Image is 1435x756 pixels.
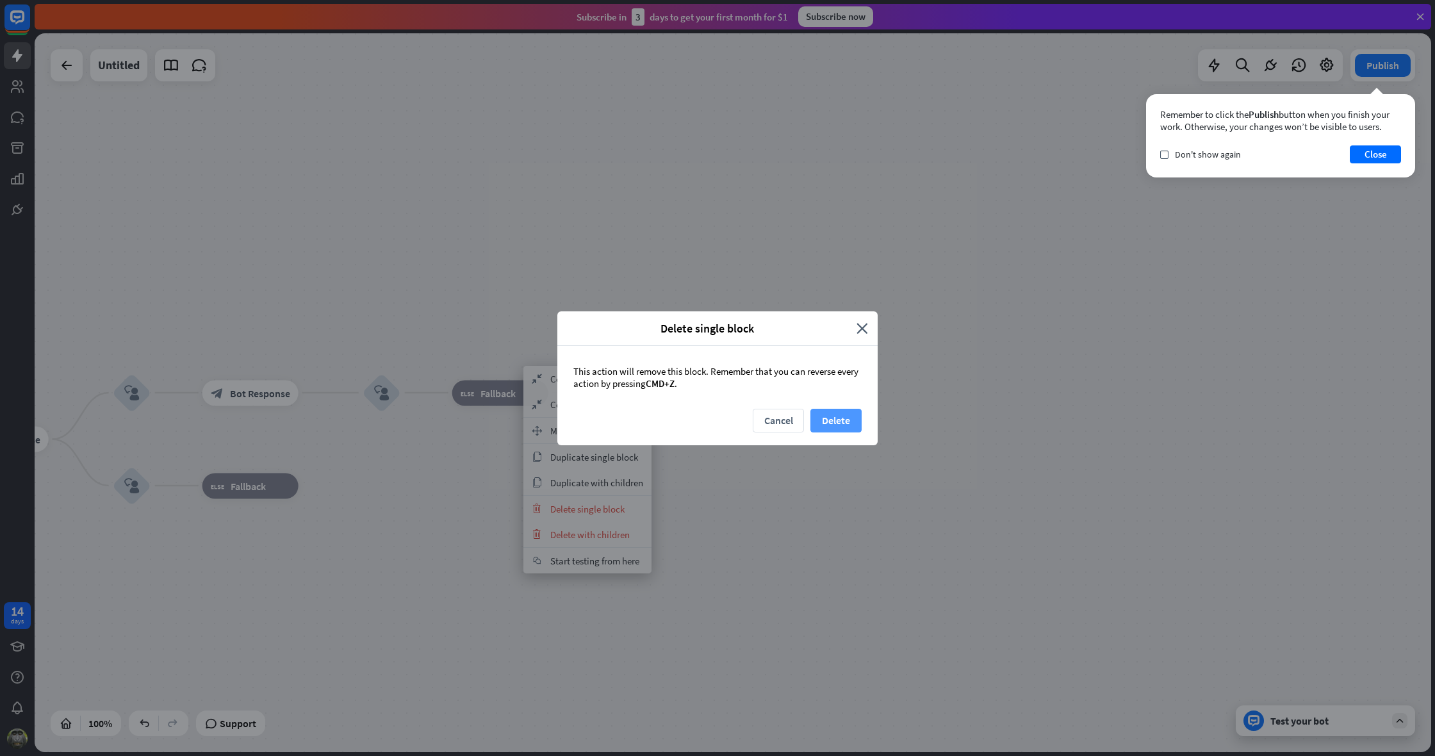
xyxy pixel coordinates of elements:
[567,321,847,336] span: Delete single block
[646,377,675,390] span: CMD+Z
[810,409,862,432] button: Delete
[10,5,49,44] button: Open LiveChat chat widget
[1160,108,1401,133] div: Remember to click the button when you finish your work. Otherwise, your changes won’t be visible ...
[1249,108,1279,120] span: Publish
[753,409,804,432] button: Cancel
[1175,149,1241,160] span: Don't show again
[557,346,878,409] div: This action will remove this block. Remember that you can reverse every action by pressing .
[1350,145,1401,163] button: Close
[857,321,868,336] i: close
